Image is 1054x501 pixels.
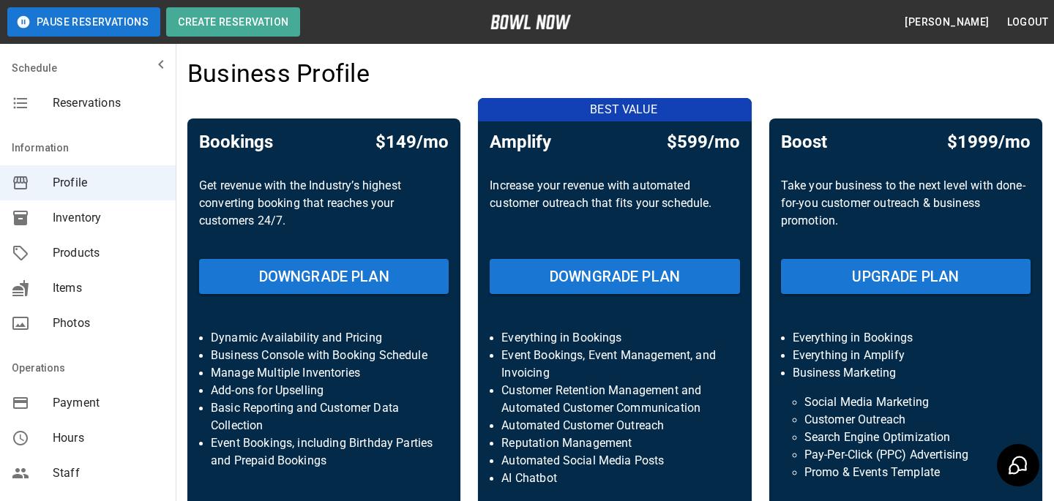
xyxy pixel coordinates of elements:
button: Pause Reservations [7,7,160,37]
button: [PERSON_NAME] [899,9,995,36]
p: Promo & Events Template [804,464,1007,481]
p: Pay-Per-Click (PPC) Advertising [804,446,1007,464]
p: Increase your revenue with automated customer outreach that fits your schedule. [490,177,739,247]
button: DOWNGRADE PLAN [490,259,739,294]
h6: DOWNGRADE PLAN [259,265,389,288]
p: Customer Retention Management and Automated Customer Communication [501,382,728,417]
p: Search Engine Optimization [804,429,1007,446]
h5: $599/mo [667,130,740,154]
button: Logout [1001,9,1054,36]
p: Reputation Management [501,434,728,452]
span: Products [53,244,164,262]
p: Automated Customer Outreach [501,417,728,434]
p: Manage Multiple Inventories [211,364,437,382]
span: Hours [53,429,164,447]
p: Social Media Marketing [804,393,1007,411]
h6: UPGRADE PLAN [852,265,959,288]
p: Event Bookings, including Birthday Parties and Prepaid Bookings [211,434,437,470]
p: Customer Outreach [804,411,1007,429]
span: Staff [53,464,164,482]
img: logo [490,15,571,29]
p: Basic Reporting and Customer Data Collection [211,399,437,434]
p: Automated Social Media Posts [501,452,728,470]
p: AI Chatbot [501,470,728,487]
p: Everything in Bookings [793,329,1019,347]
h5: Amplify [490,130,551,154]
p: Everything in Amplify [793,347,1019,364]
span: Reservations [53,94,164,112]
button: DOWNGRADE PLAN [199,259,449,294]
p: Dynamic Availability and Pricing [211,329,437,347]
p: Take your business to the next level with done-for-you customer outreach & business promotion. [781,177,1031,247]
h6: DOWNGRADE PLAN [550,265,680,288]
p: Everything in Bookings [501,329,728,347]
p: Add-ons for Upselling [211,382,437,399]
span: Inventory [53,209,164,227]
p: Business Marketing [793,364,1019,382]
p: Event Bookings, Event Management, and Invoicing [501,347,728,382]
span: Payment [53,394,164,412]
h4: Business Profile [187,59,370,89]
button: UPGRADE PLAN [781,259,1031,294]
span: Items [53,279,164,297]
p: Get revenue with the Industry’s highest converting booking that reaches your customers 24/7. [199,177,449,247]
span: Photos [53,314,164,332]
h5: Boost [781,130,827,154]
span: Profile [53,174,164,192]
h5: $149/mo [375,130,449,154]
p: BEST VALUE [487,101,760,118]
p: Business Console with Booking Schedule [211,347,437,364]
h5: $1999/mo [947,130,1031,154]
button: Create Reservation [166,7,300,37]
h5: Bookings [199,130,273,154]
